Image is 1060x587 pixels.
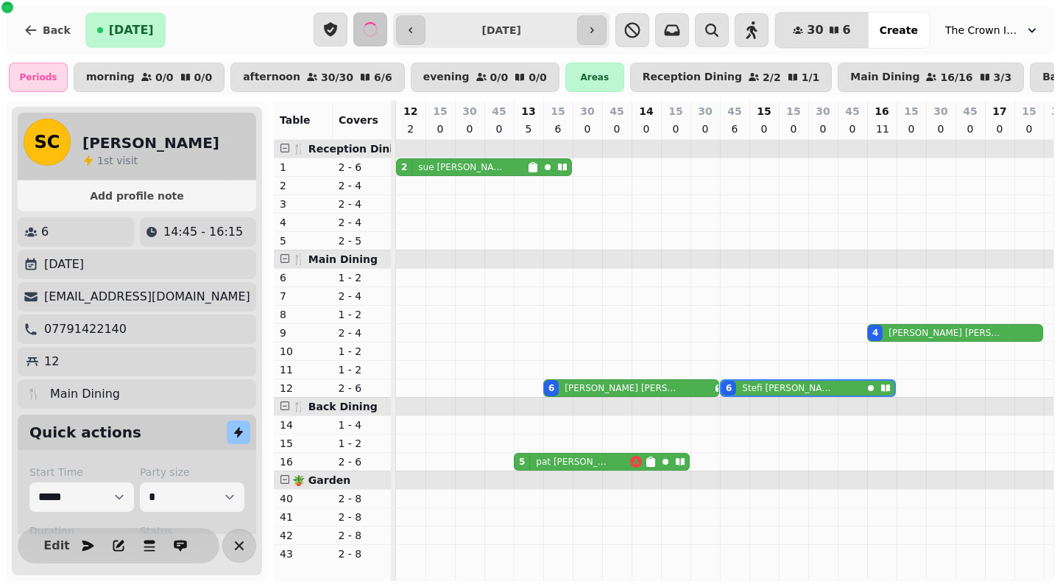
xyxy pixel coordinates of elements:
[339,160,386,175] p: 2 - 6
[339,362,386,377] p: 1 - 2
[97,153,138,168] p: visit
[643,71,742,83] p: Reception Dining
[582,122,593,136] p: 0
[492,104,506,119] p: 45
[41,223,49,241] p: 6
[280,233,327,248] p: 5
[44,353,59,370] p: 12
[639,104,653,119] p: 14
[727,104,741,119] p: 45
[280,114,311,126] span: Table
[243,71,300,83] p: afternoon
[816,104,830,119] p: 30
[529,72,547,82] p: 0 / 0
[551,104,565,119] p: 15
[280,362,327,377] p: 11
[490,72,509,82] p: 0 / 0
[280,326,327,340] p: 9
[44,256,84,273] p: [DATE]
[668,104,682,119] p: 15
[872,327,878,339] div: 4
[339,344,386,359] p: 1 - 2
[280,491,327,506] p: 40
[9,63,68,92] div: Periods
[280,510,327,524] p: 41
[35,191,239,201] span: Add profile note
[280,215,327,230] p: 4
[640,122,652,136] p: 0
[552,122,564,136] p: 6
[726,382,732,394] div: 6
[29,422,141,443] h2: Quick actions
[280,528,327,543] p: 42
[964,122,976,136] p: 0
[493,122,505,136] p: 0
[802,72,820,82] p: 1 / 1
[292,401,378,412] span: 🍴 Back Dining
[758,122,770,136] p: 0
[403,104,417,119] p: 12
[940,72,972,82] p: 16 / 16
[963,104,977,119] p: 45
[280,546,327,561] p: 43
[339,510,386,524] p: 2 - 8
[374,72,392,82] p: 6 / 6
[847,122,858,136] p: 0
[85,13,166,48] button: [DATE]
[140,465,244,479] label: Party size
[521,104,535,119] p: 13
[280,197,327,211] p: 3
[763,72,781,82] p: 2 / 2
[339,270,386,285] p: 1 - 2
[992,104,1006,119] p: 17
[888,327,1002,339] p: [PERSON_NAME] [PERSON_NAME]
[86,71,135,83] p: morning
[339,454,386,469] p: 2 - 6
[74,63,225,92] button: morning0/00/0
[630,63,832,92] button: Reception Dining2/21/1
[339,528,386,543] p: 2 - 8
[904,104,918,119] p: 15
[609,104,623,119] p: 45
[580,104,594,119] p: 30
[523,122,534,136] p: 5
[986,516,1060,587] iframe: Chat Widget
[843,24,851,36] span: 6
[339,233,386,248] p: 2 - 5
[788,122,799,136] p: 0
[850,71,919,83] p: Main Dining
[280,454,327,469] p: 16
[339,491,386,506] p: 2 - 8
[565,63,624,92] div: Areas
[994,122,1006,136] p: 0
[109,24,154,36] span: [DATE]
[280,178,327,193] p: 2
[280,344,327,359] p: 10
[29,524,134,538] label: Duration
[339,546,386,561] p: 2 - 8
[43,25,71,35] span: Back
[321,72,353,82] p: 30 / 30
[464,122,476,136] p: 0
[401,161,407,173] div: 2
[339,381,386,396] p: 2 - 6
[994,72,1012,82] p: 3 / 3
[104,155,116,166] span: st
[1022,104,1036,119] p: 15
[548,382,554,394] div: 6
[868,13,930,48] button: Create
[230,63,405,92] button: afternoon30/306/6
[97,155,104,166] span: 1
[155,72,174,82] p: 0 / 0
[35,133,60,151] span: SC
[280,160,327,175] p: 1
[405,122,417,136] p: 2
[565,382,678,394] p: [PERSON_NAME] [PERSON_NAME]
[42,531,71,560] button: Edit
[775,13,868,48] button: 306
[536,456,611,468] p: pat [PERSON_NAME]
[699,122,711,136] p: 0
[280,436,327,451] p: 15
[339,307,386,322] p: 1 - 2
